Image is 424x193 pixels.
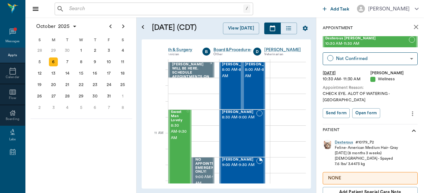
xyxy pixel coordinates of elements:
div: Wednesday, October 15, 2025 [77,69,86,78]
div: Wellness [370,76,418,82]
div: Messages [5,39,20,44]
div: T [60,35,74,45]
p: Appointment [323,25,353,31]
p: Patient [323,127,340,135]
div: Tuesday, October 28, 2025 [63,92,72,101]
div: Bath & Surgery [163,47,193,53]
div: 10:30 AM - 11:30 AM [323,76,370,82]
div: Sunday, October 19, 2025 [35,80,44,89]
div: NOT_CONFIRMED, 8:30 AM - 9:00 AM [219,110,265,157]
span: October [35,22,57,31]
div: Veterinarian [264,52,301,57]
div: Sunday, October 26, 2025 [35,92,44,101]
div: Feline - American Medium Hair - Gray [335,145,398,150]
div: Thursday, October 23, 2025 [91,80,99,89]
div: T [88,35,102,45]
div: Saturday, October 11, 2025 [118,57,127,66]
button: Open calendar [139,15,147,39]
span: 10:30 AM - 11:30 AM [325,41,409,47]
span: [PERSON_NAME] [222,63,254,67]
a: [PERSON_NAME] [264,47,301,53]
button: [PERSON_NAME] [352,3,424,15]
div: Saturday, October 4, 2025 [118,46,127,55]
div: Tuesday, October 14, 2025 [63,69,72,78]
span: [PERSON_NAME] WILL BE HERE. SCHEDULE APPOINTMENTS ON HER SIDE [172,63,210,83]
div: Tuesday, October 21, 2025 [63,80,72,89]
div: Thursday, October 9, 2025 [91,57,99,66]
div: Labs [9,137,16,142]
div: Monday, October 20, 2025 [49,80,58,89]
span: 8:30 AM - 9:00 AM [222,114,256,121]
div: [DATE] (8 months 3 weeks) [335,150,398,156]
div: Tuesday, September 30, 2025 [63,46,72,55]
span: Dexterous [PERSON_NAME] [325,37,409,41]
button: Open form [352,108,380,118]
button: October2025 [33,20,80,33]
p: NONE [328,175,412,182]
button: Add Task [320,3,352,15]
div: Appointment Reason: [323,85,418,91]
a: Board &Procedures [213,47,252,53]
span: Sweet Man Lovely [171,110,187,122]
div: D [253,48,261,56]
div: 7.6 lbs / 3.4473 kg [335,161,398,167]
div: S [116,35,130,45]
div: Friday, October 24, 2025 [104,80,113,89]
div: Friday, November 7, 2025 [104,103,113,112]
img: Profile Image [323,140,332,149]
div: Friday, October 17, 2025 [104,69,113,78]
div: Wednesday, November 5, 2025 [77,103,86,112]
span: 8:00 AM - 8:30 AM [245,67,277,79]
div: Thursday, November 6, 2025 [91,103,99,112]
div: Thursday, October 16, 2025 [91,69,99,78]
div: [DEMOGRAPHIC_DATA] - Spayed [335,156,398,161]
div: Monday, September 29, 2025 [49,46,58,55]
div: BOOKED, 8:00 AM - 8:10 AM [168,62,214,78]
div: Other [213,52,252,57]
span: [PERSON_NAME] [222,158,256,162]
button: more [407,108,418,119]
button: Previous page [104,20,117,33]
div: Wednesday, October 1, 2025 [77,46,86,55]
div: S [33,35,47,45]
div: # 10179_P2 [355,140,374,145]
div: M [47,35,61,45]
button: Close drawer [29,3,42,15]
button: View [DATE] [223,23,259,34]
div: Wednesday, October 8, 2025 [77,57,86,66]
span: 8:00 AM - 8:30 AM [222,67,254,79]
div: Appts [8,53,17,58]
span: [PERSON_NAME] [245,63,277,67]
div: Friday, October 31, 2025 [104,92,113,101]
div: Sunday, September 28, 2025 [35,46,44,55]
div: Monday, November 3, 2025 [49,103,58,112]
div: B [202,48,210,56]
div: Thursday, October 30, 2025 [91,92,99,101]
div: [DATE] [323,70,370,76]
span: [PERSON_NAME] [222,110,256,114]
div: Monday, October 13, 2025 [49,69,58,78]
a: Dexterous [335,140,353,145]
iframe: Intercom live chat [6,171,22,187]
div: NOT_CONFIRMED, 8:00 AM - 8:30 AM [242,62,265,110]
div: Saturday, October 25, 2025 [118,80,127,89]
div: Saturday, November 8, 2025 [118,103,127,112]
h5: [DATE] (CDT) [152,23,207,33]
input: Search [67,4,243,13]
div: Tuesday, November 4, 2025 [63,103,72,112]
div: W [74,35,88,45]
button: close [410,21,422,33]
div: Not Confirmed [336,55,407,62]
div: 11 AM [147,130,163,146]
button: Send form [323,108,350,118]
div: Wednesday, October 29, 2025 [77,92,86,101]
div: Wednesday, October 22, 2025 [77,80,86,89]
span: 2025 [57,22,71,31]
div: Today, Monday, October 6, 2025 [49,57,58,66]
div: Friday, October 3, 2025 [104,46,113,55]
div: Sunday, October 5, 2025 [35,57,44,66]
span: 9:00 AM - 9:30 AM [222,162,256,168]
